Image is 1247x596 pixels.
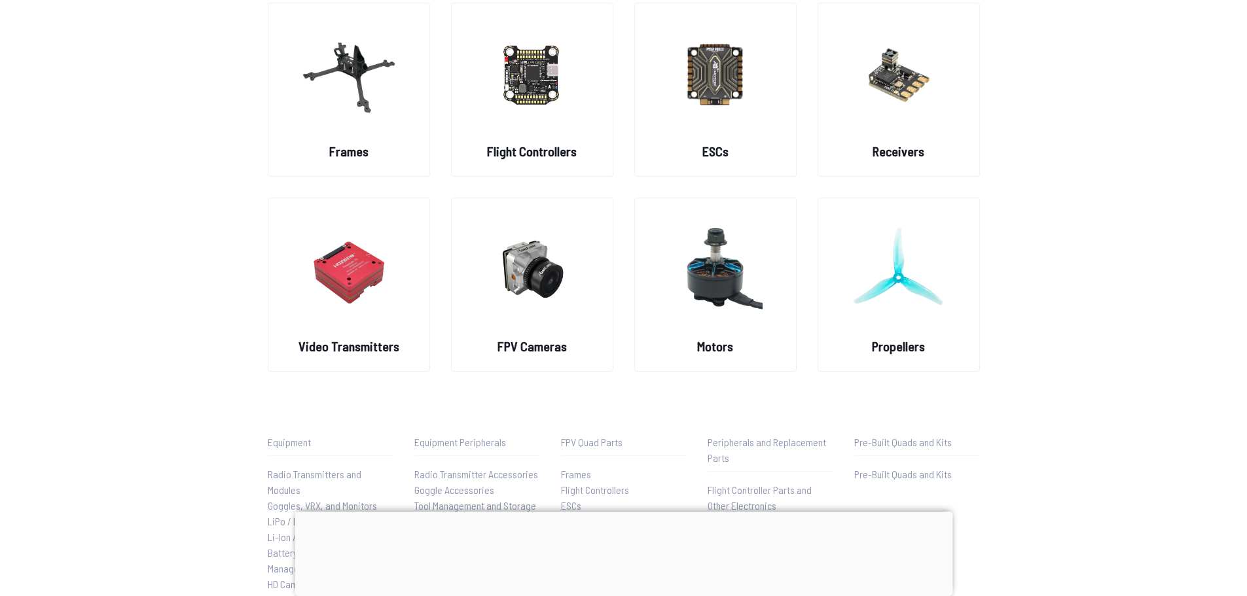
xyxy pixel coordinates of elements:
[561,483,629,496] span: Flight Controllers
[414,483,494,496] span: Goggle Accessories
[414,498,540,514] a: Tool Management and Storage
[268,466,393,498] a: Radio Transmitters and Modules
[697,337,733,355] h2: Motors
[818,198,980,372] a: image of categoryPropellers
[854,466,980,482] a: Pre-Built Quads and Kits
[708,434,833,466] p: Peripherals and Replacement Parts
[295,512,952,593] iframe: Advertisement
[708,482,833,514] a: Flight Controller Parts and Other Electronics
[561,434,687,450] p: FPV Quad Parts
[414,468,538,480] span: Radio Transmitter Accessories
[497,337,567,355] h2: FPV Cameras
[414,499,536,512] span: Tool Management and Storage
[268,529,393,545] a: Li-Ion / NiMH Batteries
[414,482,540,498] a: Goggle Accessories
[451,3,613,177] a: image of categoryFlight Controllers
[561,499,581,512] span: ESCs
[268,198,430,372] a: image of categoryVideo Transmitters
[873,142,924,160] h2: Receivers
[268,468,361,496] span: Radio Transmitters and Modules
[561,482,687,498] a: Flight Controllers
[708,483,812,512] span: Flight Controller Parts and Other Electronics
[451,198,613,372] a: image of categoryFPV Cameras
[561,468,591,480] span: Frames
[852,211,946,326] img: image of category
[668,211,763,326] img: image of category
[268,515,351,527] span: LiPo / LiHV Batteries
[634,198,797,372] a: image of categoryMotors
[268,434,393,450] p: Equipment
[414,466,540,482] a: Radio Transmitter Accessories
[668,16,763,131] img: image of category
[268,498,393,514] a: Goggles, VRX, and Monitors
[485,16,579,131] img: image of category
[268,545,393,576] a: Battery Chargers and Power Management
[268,531,358,543] span: Li-Ion / NiMH Batteries
[302,16,396,131] img: image of category
[268,578,316,590] span: HD Cameras
[702,142,729,160] h2: ESCs
[561,466,687,482] a: Frames
[852,16,946,131] img: image of category
[818,3,980,177] a: image of categoryReceivers
[268,514,393,529] a: LiPo / LiHV Batteries
[634,3,797,177] a: image of categoryESCs
[487,142,577,160] h2: Flight Controllers
[268,3,430,177] a: image of categoryFrames
[485,211,579,326] img: image of category
[302,211,396,326] img: image of category
[268,499,377,512] span: Goggles, VRX, and Monitors
[854,434,980,450] p: Pre-Built Quads and Kits
[561,498,687,514] a: ESCs
[854,468,952,480] span: Pre-Built Quads and Kits
[872,337,925,355] h2: Propellers
[268,576,393,592] a: HD Cameras
[268,546,381,574] span: Battery Chargers and Power Management
[329,142,369,160] h2: Frames
[298,337,399,355] h2: Video Transmitters
[414,434,540,450] p: Equipment Peripherals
